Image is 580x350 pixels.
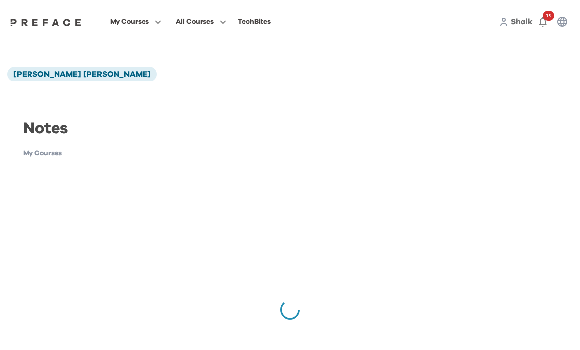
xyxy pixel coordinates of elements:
[238,16,271,27] div: TechBites
[107,15,164,28] button: My Courses
[533,12,552,31] button: 19
[13,70,151,78] span: [PERSON_NAME] [PERSON_NAME]
[511,18,533,26] span: Shaik
[176,16,214,27] span: All Courses
[8,18,84,26] img: Preface Logo
[173,15,229,28] button: All Courses
[511,16,533,27] a: Shaik
[543,11,554,21] span: 19
[15,117,141,148] div: Notes
[110,16,149,27] span: My Courses
[23,148,141,159] h1: My Courses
